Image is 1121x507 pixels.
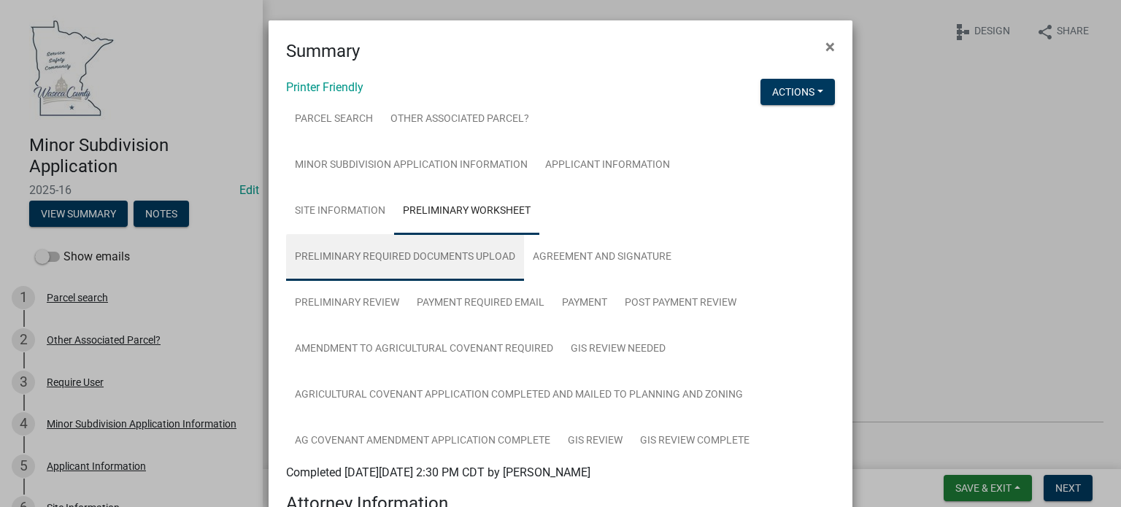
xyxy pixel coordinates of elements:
[286,38,360,64] h4: Summary
[286,280,408,327] a: Preliminary Review
[394,188,539,235] a: Preliminary Worksheet
[286,372,752,419] a: Agricultural Covenant Application completed and mailed to Planning and Zoning
[536,142,679,189] a: Applicant Information
[408,280,553,327] a: Payment Required Email
[553,280,616,327] a: Payment
[286,80,363,94] a: Printer Friendly
[286,418,559,465] a: Ag Covenant Amendment Application Complete
[562,326,674,373] a: GIS Review Needed
[814,26,847,67] button: Close
[631,418,758,465] a: GIS Review Complete
[286,326,562,373] a: Amendment to Agricultural Covenant Required
[286,96,382,143] a: Parcel search
[286,142,536,189] a: Minor Subdivision Application Information
[286,188,394,235] a: Site Information
[524,234,680,281] a: Agreement and Signature
[616,280,745,327] a: Post Payment Review
[286,234,524,281] a: Preliminary Required Documents Upload
[286,465,590,479] span: Completed [DATE][DATE] 2:30 PM CDT by [PERSON_NAME]
[760,79,835,105] button: Actions
[825,36,835,57] span: ×
[559,418,631,465] a: GIS Review
[382,96,538,143] a: Other Associated Parcel?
